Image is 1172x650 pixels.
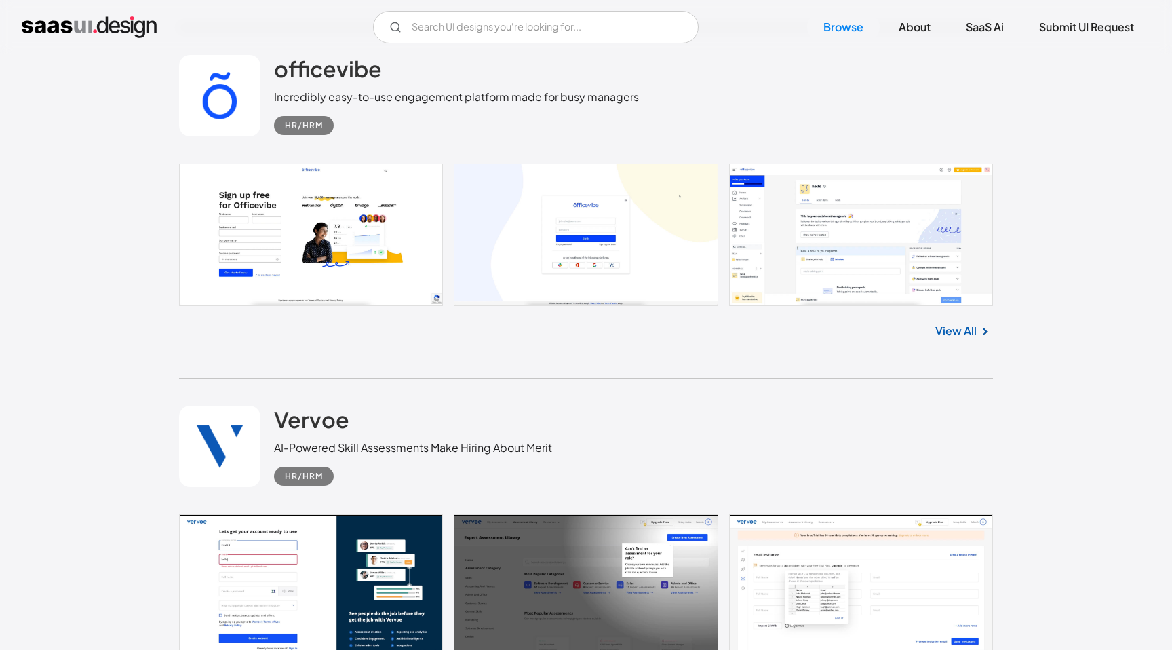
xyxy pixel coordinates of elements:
[22,16,157,38] a: home
[807,12,880,42] a: Browse
[950,12,1020,42] a: SaaS Ai
[285,117,323,134] div: HR/HRM
[274,406,349,433] h2: Vervoe
[935,323,977,339] a: View All
[373,11,699,43] input: Search UI designs you're looking for...
[274,89,639,105] div: Incredibly easy-to-use engagement platform made for busy managers
[882,12,947,42] a: About
[274,406,349,440] a: Vervoe
[1023,12,1150,42] a: Submit UI Request
[274,55,382,89] a: officevibe
[373,11,699,43] form: Email Form
[274,440,552,456] div: AI-Powered Skill Assessments Make Hiring About Merit
[274,55,382,82] h2: officevibe
[285,468,323,484] div: HR/HRM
